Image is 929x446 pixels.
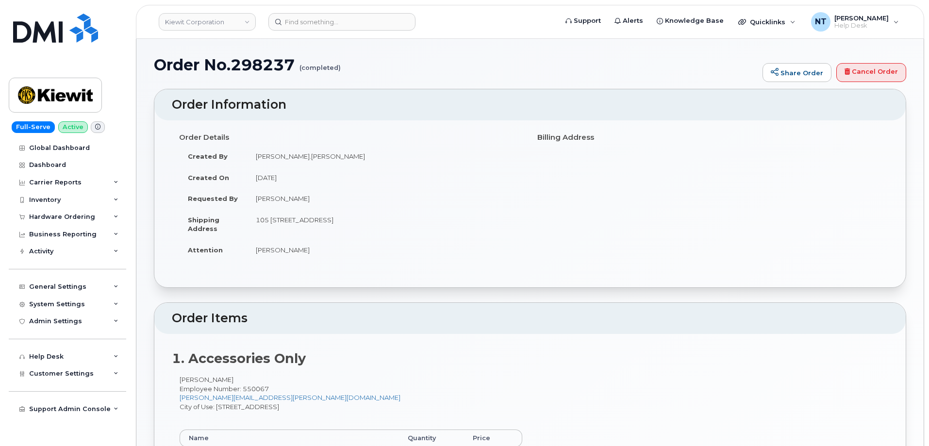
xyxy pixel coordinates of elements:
[299,56,341,71] small: (completed)
[247,239,523,261] td: [PERSON_NAME]
[154,56,758,73] h1: Order No.298237
[172,98,888,112] h2: Order Information
[188,246,223,254] strong: Attention
[180,394,400,401] a: [PERSON_NAME][EMAIL_ADDRESS][PERSON_NAME][DOMAIN_NAME]
[188,216,219,233] strong: Shipping Address
[247,167,523,188] td: [DATE]
[172,312,888,325] h2: Order Items
[188,174,229,182] strong: Created On
[172,350,306,366] strong: 1. Accessories Only
[763,63,831,83] a: Share Order
[537,133,881,142] h4: Billing Address
[247,188,523,209] td: [PERSON_NAME]
[188,195,238,202] strong: Requested By
[247,209,523,239] td: 105 [STREET_ADDRESS]
[836,63,906,83] a: Cancel Order
[180,385,269,393] span: Employee Number: 550067
[247,146,523,167] td: [PERSON_NAME].[PERSON_NAME]
[179,133,523,142] h4: Order Details
[188,152,228,160] strong: Created By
